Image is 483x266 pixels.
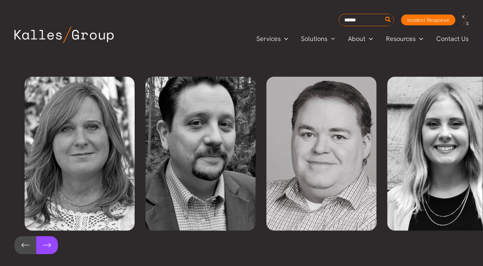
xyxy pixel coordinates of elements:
span: About [348,33,365,44]
span: Solutions [301,33,328,44]
span: Services [256,33,281,44]
a: Incident Response [401,14,455,25]
a: ResourcesMenu Toggle [379,33,430,44]
span: Contact Us [436,33,469,44]
a: SolutionsMenu Toggle [295,33,342,44]
span: Menu Toggle [328,33,335,44]
span: Menu Toggle [365,33,373,44]
span: Resources [386,33,416,44]
span: Menu Toggle [281,33,288,44]
a: ServicesMenu Toggle [250,33,295,44]
a: Contact Us [430,33,476,44]
a: AboutMenu Toggle [341,33,379,44]
span: Menu Toggle [416,33,423,44]
button: Search [384,14,393,26]
img: Kalles Group [14,26,114,43]
nav: Primary Site Navigation [250,33,476,45]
